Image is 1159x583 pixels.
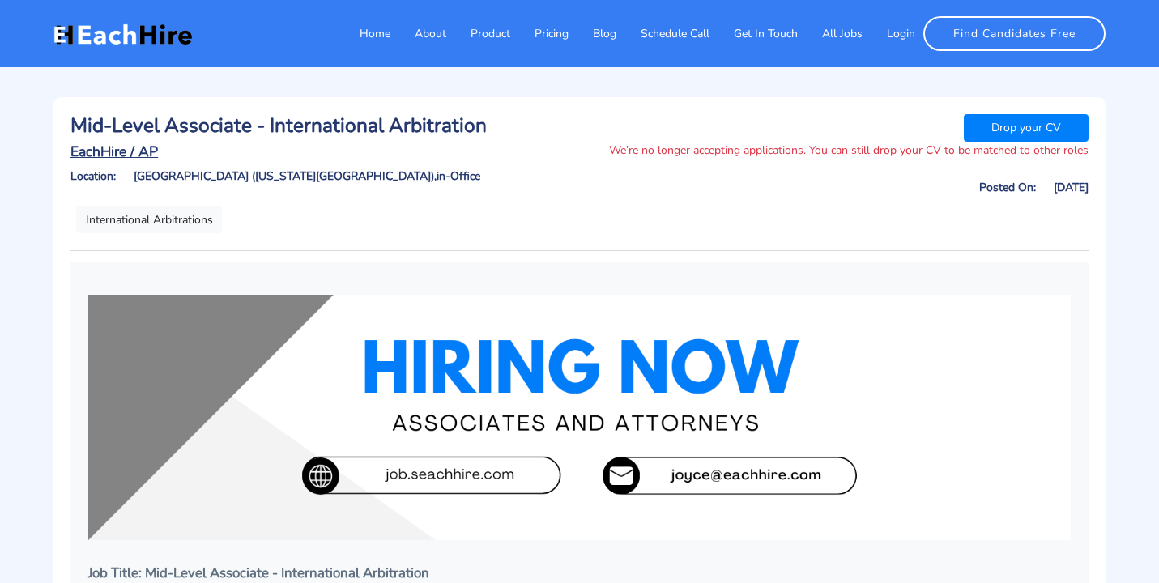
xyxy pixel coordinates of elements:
[588,181,1089,195] h6: Posted On: [DATE]
[923,16,1106,51] a: Find Candidates Free
[588,142,1089,159] p: We’re no longer accepting applications. You can still drop your CV to be matched to other roles
[569,17,616,50] a: Blog
[70,114,571,138] h3: Mid-Level Associate - International Arbitration
[88,295,1071,540] img: 591c7db6-cff1-48bb-b949-ce31652d1346
[88,564,429,582] strong: Job Title: Mid-Level Associate - International Arbitration
[964,114,1089,142] a: Drop your CV
[446,17,510,50] a: Product
[53,22,192,46] img: EachHire Logo
[70,170,571,184] h6: Location: [GEOGRAPHIC_DATA] ([US_STATE][GEOGRAPHIC_DATA]),
[390,17,446,50] a: About
[863,17,915,50] a: Login
[798,17,863,50] a: All Jobs
[510,17,569,50] a: Pricing
[70,143,571,160] a: EachHire / AP
[437,168,480,184] span: in-Office
[616,17,709,50] a: Schedule Call
[709,17,798,50] a: Get In Touch
[70,142,158,161] u: EachHire / AP
[335,17,390,50] a: Home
